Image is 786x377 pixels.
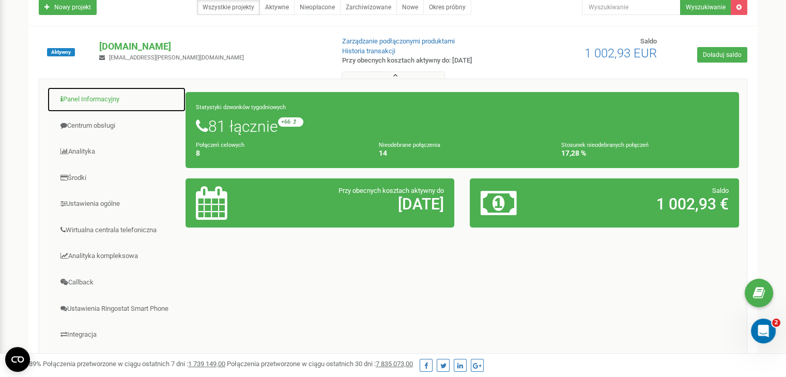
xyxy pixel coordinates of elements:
[584,46,657,61] span: 1 002,93 EUR
[43,360,225,368] span: Połączenia przetworzone w ciągu ostatnich 7 dni :
[99,40,325,53] p: [DOMAIN_NAME]
[751,319,776,343] iframe: Intercom live chat
[47,296,186,322] a: Ustawienia Ringostat Smart Phone
[196,117,729,135] h1: 81 łącznie
[338,187,444,194] span: Przy obecnych kosztach aktywny do
[342,37,455,45] a: Zarządzanie podłączonymi produktami
[47,218,186,243] a: Wirtualna centrala telefoniczna
[568,195,729,213] h2: 1 002,93 €
[640,37,657,45] span: Saldo
[47,113,186,139] a: Centrum obsługi
[561,142,649,148] small: Stosunek nieodebranych połączeń
[278,117,303,127] small: +66
[47,87,186,112] a: Panel Informacyjny
[196,149,363,157] h4: 8
[342,47,395,55] a: Historia transakcji
[196,142,244,148] small: Połączeń celowych
[47,270,186,295] a: Callback
[109,54,244,61] span: [EMAIL_ADDRESS][PERSON_NAME][DOMAIN_NAME]
[47,139,186,164] a: Analityka
[227,360,413,368] span: Połączenia przetworzone w ciągu ostatnich 30 dni :
[772,319,780,327] span: 2
[47,244,186,269] a: Analityka kompleksowa
[47,191,186,217] a: Ustawienia ogólne
[712,187,729,194] span: Saldo
[379,142,440,148] small: Nieodebrane połączenia
[561,149,729,157] h4: 17,28 %
[47,48,75,56] span: Aktywny
[284,195,444,213] h2: [DATE]
[47,165,186,191] a: Środki
[188,360,225,368] u: 1 739 149,00
[5,347,30,372] button: Open CMP widget
[342,56,507,66] p: Przy obecnych kosztach aktywny do: [DATE]
[196,104,286,111] small: Statystyki dzwonków tygodniowych
[376,360,413,368] u: 7 835 073,00
[47,349,186,374] a: Mini CRM
[47,322,186,348] a: Integracja
[379,149,546,157] h4: 14
[697,47,747,63] a: Doładuj saldo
